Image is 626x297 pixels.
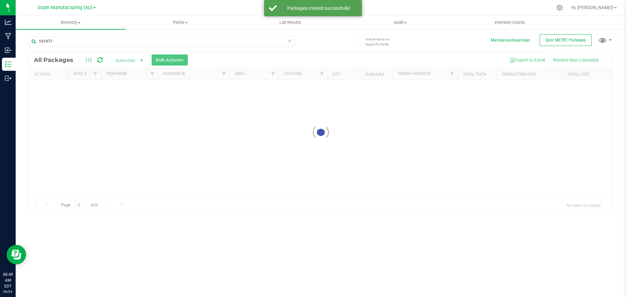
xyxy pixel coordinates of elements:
[37,5,93,10] span: Stash Manufacturing (AU)
[287,37,292,45] span: Clear
[5,19,11,25] inline-svg: Analytics
[271,20,310,25] span: Lab Results
[126,16,235,29] a: Plants
[7,245,26,264] iframe: Resource center
[455,16,565,29] a: Inventory Counts
[3,272,13,289] p: 08:49 AM EDT
[486,20,534,25] span: Inventory Counts
[540,34,592,46] button: Sync METRC Packages
[126,20,235,25] span: Plants
[29,37,295,46] input: Search Package ID, Item Name, SKU, Lot or Part Number...
[365,37,398,47] span: Include items not tagged for facility
[346,20,455,25] span: Audit
[491,37,530,43] button: Manage package tags
[545,38,586,42] span: Sync METRC Packages
[235,16,345,29] a: Lab Results
[16,20,126,25] span: Inventory
[5,75,11,82] inline-svg: Outbound
[345,16,455,29] a: Audit
[5,33,11,39] inline-svg: Manufacturing
[571,5,614,10] span: Hi, [PERSON_NAME]!
[5,61,11,67] inline-svg: Inventory
[3,289,13,294] p: 09/24
[556,5,564,11] div: Manage settings
[16,16,126,29] a: Inventory
[280,5,357,11] div: Packages created successfully!
[5,47,11,53] inline-svg: Inbound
